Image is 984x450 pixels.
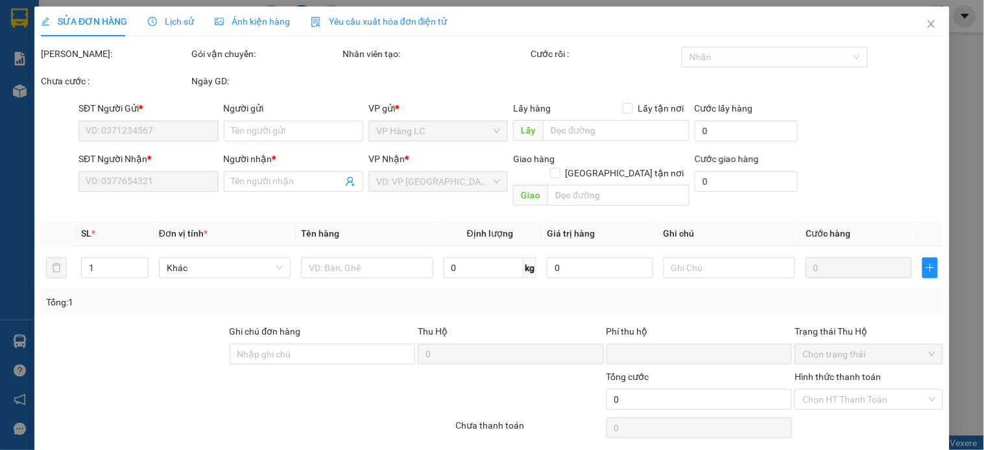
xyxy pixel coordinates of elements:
[560,166,690,180] span: [GEOGRAPHIC_DATA] tận nơi
[658,221,800,246] th: Ghi chú
[148,16,194,27] span: Lịch sử
[311,16,448,27] span: Yêu cầu xuất hóa đơn điện tử
[376,121,500,141] span: VP Hàng LC
[514,103,551,113] span: Lấy hàng
[514,120,544,141] span: Lấy
[192,47,340,61] div: Gói vận chuyển:
[795,324,942,338] div: Trạng thái Thu Hộ
[41,74,189,88] div: Chưa cước :
[806,257,912,278] input: 0
[301,257,433,278] input: VD: Bàn, Ghế
[795,372,881,382] label: Hình thức thanh toán
[301,228,339,239] span: Tên hàng
[224,152,363,166] div: Người nhận
[695,154,759,164] label: Cước giao hàng
[454,418,605,441] div: Chưa thanh toán
[418,326,448,337] span: Thu Hộ
[159,228,208,239] span: Đơn vị tính
[467,228,513,239] span: Định lượng
[514,185,548,206] span: Giao
[695,103,753,113] label: Cước lấy hàng
[606,372,649,382] span: Tổng cước
[368,154,405,164] span: VP Nhận
[544,120,690,141] input: Dọc đường
[81,228,91,239] span: SL
[224,101,363,115] div: Người gửi
[523,257,536,278] span: kg
[46,257,67,278] button: delete
[230,326,301,337] label: Ghi chú đơn hàng
[802,344,935,364] span: Chọn trạng thái
[664,257,795,278] input: Ghi Chú
[514,154,555,164] span: Giao hàng
[695,121,798,141] input: Cước lấy hàng
[78,101,218,115] div: SĐT Người Gửi
[192,74,340,88] div: Ngày GD:
[531,47,679,61] div: Cước rồi :
[230,344,416,364] input: Ghi chú đơn hàng
[342,47,529,61] div: Nhân viên tạo:
[368,101,508,115] div: VP gửi
[46,295,381,309] div: Tổng: 1
[148,17,157,26] span: clock-circle
[923,263,937,273] span: plus
[41,16,127,27] span: SỬA ĐƠN HÀNG
[215,17,224,26] span: picture
[311,17,321,27] img: icon
[913,6,950,43] button: Close
[41,17,50,26] span: edit
[695,171,798,192] input: Cước giao hàng
[922,257,938,278] button: plus
[633,101,690,115] span: Lấy tận nơi
[548,185,690,206] input: Dọc đường
[78,152,218,166] div: SĐT Người Nhận
[167,258,283,278] span: Khác
[345,176,355,187] span: user-add
[926,19,937,29] span: close
[606,324,793,344] div: Phí thu hộ
[215,16,290,27] span: Ảnh kiện hàng
[41,47,189,61] div: [PERSON_NAME]:
[806,228,850,239] span: Cước hàng
[547,228,595,239] span: Giá trị hàng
